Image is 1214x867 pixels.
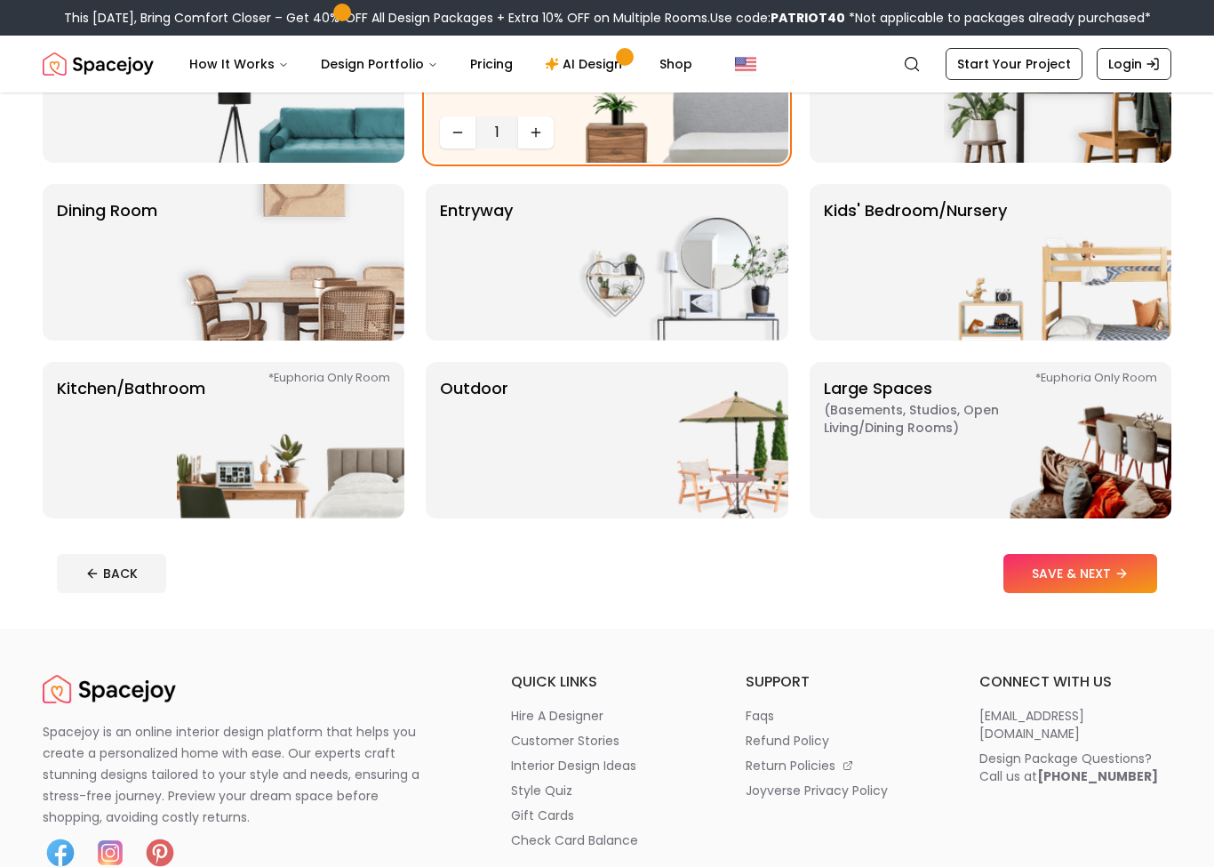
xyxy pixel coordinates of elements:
a: Shop [645,46,707,82]
h6: support [746,671,938,693]
p: return policies [746,757,835,775]
img: United States [735,53,756,75]
button: Decrease quantity [440,116,475,149]
a: Login [1097,48,1171,80]
p: gift cards [511,807,574,824]
a: style quiz [511,782,703,799]
a: return policies [746,757,938,775]
p: joyverse privacy policy [746,782,888,799]
a: Design Package Questions?Call us at[PHONE_NUMBER] [979,750,1171,785]
a: gift cards [511,807,703,824]
span: *Not applicable to packages already purchased* [845,9,1151,27]
div: Design Package Questions? Call us at [979,750,1158,785]
img: Spacejoy Logo [43,46,154,82]
span: Use code: [710,9,845,27]
a: faqs [746,707,938,725]
h6: quick links [511,671,703,693]
a: Pricing [456,46,527,82]
b: [PHONE_NUMBER] [1037,767,1158,785]
a: customer stories [511,732,703,750]
a: refund policy [746,732,938,750]
p: faqs [746,707,774,725]
a: Spacejoy [43,46,154,82]
p: check card balance [511,831,638,849]
a: hire a designer [511,707,703,725]
img: Kids' Bedroom/Nursery [944,184,1171,341]
span: ( Basements, Studios, Open living/dining rooms ) [824,401,1046,437]
img: Spacejoy Logo [43,671,176,707]
a: Spacejoy [43,671,176,707]
h6: connect with us [979,671,1171,693]
button: Increase quantity [518,116,554,149]
p: Dining Room [57,198,157,326]
p: style quiz [511,782,572,799]
b: PATRIOT40 [771,9,845,27]
p: Outdoor [440,376,508,504]
button: BACK [57,554,166,593]
p: entryway [440,198,513,326]
a: joyverse privacy policy [746,782,938,799]
a: Start Your Project [946,48,1082,80]
a: check card balance [511,831,703,849]
p: Kids' Bedroom/Nursery [824,198,1007,326]
img: entryway [561,184,788,341]
a: [EMAIL_ADDRESS][DOMAIN_NAME] [979,707,1171,743]
button: How It Works [175,46,303,82]
button: SAVE & NEXT [1003,554,1157,593]
p: Spacejoy is an online interior design platform that helps you create a personalized home with eas... [43,721,441,828]
nav: Global [43,36,1171,92]
span: 1 [483,122,511,143]
p: Kitchen/Bathroom [57,376,205,504]
img: Large Spaces *Euphoria Only [944,362,1171,518]
p: Large Spaces [824,376,1046,504]
img: Dining Room [177,184,404,341]
p: refund policy [746,732,829,750]
p: interior design ideas [511,757,636,775]
a: interior design ideas [511,757,703,775]
img: Kitchen/Bathroom *Euphoria Only [177,362,404,518]
button: Design Portfolio [307,46,452,82]
div: This [DATE], Bring Comfort Closer – Get 40% OFF All Design Packages + Extra 10% OFF on Multiple R... [64,9,1151,27]
img: Outdoor [561,362,788,518]
nav: Main [175,46,707,82]
p: hire a designer [511,707,603,725]
p: customer stories [511,732,619,750]
a: AI Design [531,46,642,82]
